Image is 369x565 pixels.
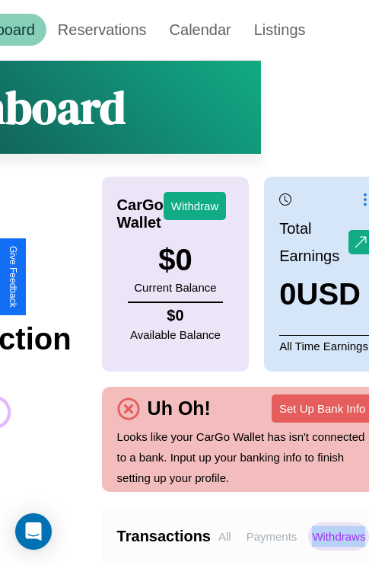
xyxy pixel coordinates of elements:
[8,246,18,308] div: Give Feedback
[243,522,301,551] p: Payments
[130,307,221,324] h4: $ 0
[279,215,348,270] p: Total Earnings
[130,324,221,345] p: Available Balance
[134,277,216,298] p: Current Balance
[15,513,52,550] div: Open Intercom Messenger
[46,14,158,46] a: Reservations
[164,192,227,220] button: Withdraw
[140,397,218,420] h4: Uh Oh!
[134,243,216,277] h3: $ 0
[158,14,243,46] a: Calendar
[243,14,317,46] a: Listings
[117,528,211,545] h4: Transactions
[117,196,164,231] h4: CarGo Wallet
[215,522,235,551] p: All
[308,522,369,551] p: Withdraws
